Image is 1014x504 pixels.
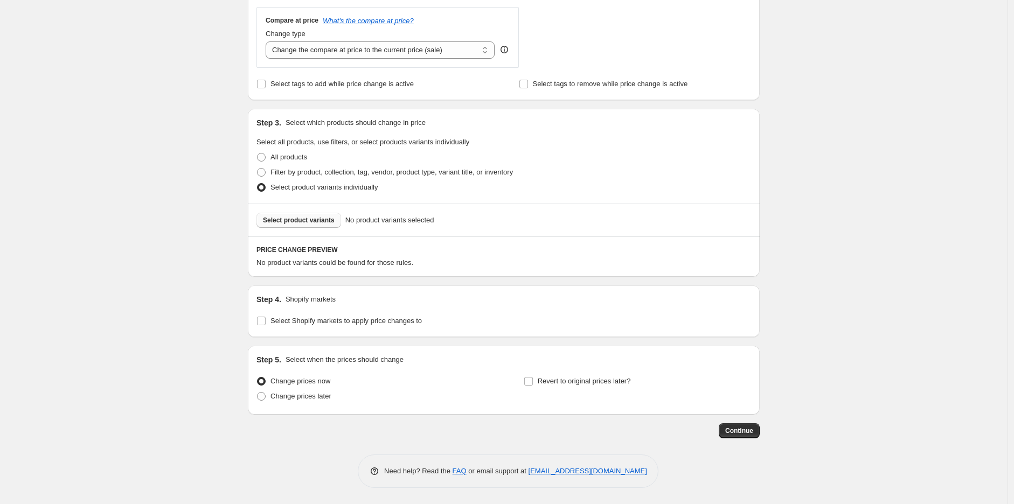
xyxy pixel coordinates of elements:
h6: PRICE CHANGE PREVIEW [256,246,751,254]
span: Need help? Read the [384,467,453,475]
span: or email support at [467,467,529,475]
button: Select product variants [256,213,341,228]
h3: Compare at price [266,16,318,25]
span: Select Shopify markets to apply price changes to [270,317,422,325]
span: Revert to original prices later? [538,377,631,385]
span: Select product variants individually [270,183,378,191]
a: [EMAIL_ADDRESS][DOMAIN_NAME] [529,467,647,475]
p: Shopify markets [286,294,336,305]
span: Select all products, use filters, or select products variants individually [256,138,469,146]
h2: Step 4. [256,294,281,305]
p: Select which products should change in price [286,117,426,128]
span: Select tags to remove while price change is active [533,80,688,88]
button: What's the compare at price? [323,17,414,25]
span: No product variants could be found for those rules. [256,258,413,267]
button: Continue [719,423,760,438]
span: Continue [725,426,753,435]
span: Select tags to add while price change is active [270,80,414,88]
span: Change prices now [270,377,330,385]
span: Filter by product, collection, tag, vendor, product type, variant title, or inventory [270,168,513,176]
div: help [499,44,510,55]
a: FAQ [453,467,467,475]
p: Select when the prices should change [286,354,404,365]
span: Select product variants [263,216,335,225]
span: No product variants selected [345,215,434,226]
span: Change type [266,30,305,38]
span: All products [270,153,307,161]
span: Change prices later [270,392,331,400]
h2: Step 5. [256,354,281,365]
h2: Step 3. [256,117,281,128]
